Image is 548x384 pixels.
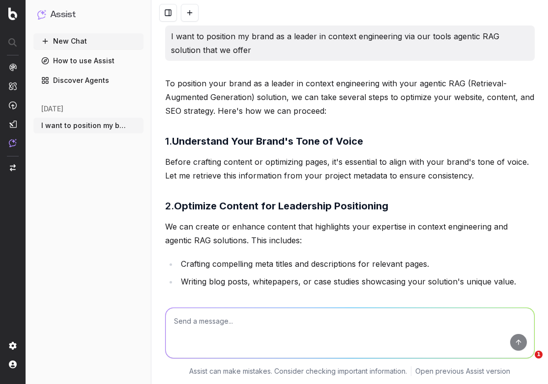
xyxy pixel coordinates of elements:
img: Assist [9,139,17,147]
li: Highlighting use cases, success stories, and technical advantages. [178,292,535,306]
li: Crafting compelling meta titles and descriptions for relevant pages. [178,257,535,271]
p: To position your brand as a leader in context engineering with your agentic RAG (Retrieval-Augmen... [165,77,535,118]
span: I want to position my brand as a leader [41,121,128,130]
p: We can create or enhance content that highlights your expertise in context engineering and agenti... [165,220,535,247]
a: Discover Agents [33,73,144,88]
img: Intelligence [9,82,17,90]
li: Writing blog posts, whitepapers, or case studies showcasing your solution's unique value. [178,275,535,288]
p: Assist can make mistakes. Consider checking important information. [189,366,407,376]
img: Switch project [10,164,16,171]
h3: 2. [165,198,535,214]
p: Before crafting content or optimizing pages, it's essential to align with your brand's tone of vo... [165,155,535,182]
img: Activation [9,101,17,109]
span: 1 [535,351,543,358]
img: Studio [9,120,17,128]
a: How to use Assist [33,53,144,69]
img: Botify logo [8,7,17,20]
button: I want to position my brand as a leader [33,118,144,133]
p: I want to position my brand as a leader in context engineering via our tools agentic RAG solution... [171,29,529,57]
img: Setting [9,342,17,350]
h1: Assist [50,8,76,22]
strong: Understand Your Brand's Tone of Voice [172,135,363,147]
a: Open previous Assist version [415,366,510,376]
img: My account [9,360,17,368]
span: [DATE] [41,104,63,114]
strong: Optimize Content for Leadership Positioning [174,200,388,212]
button: Assist [37,8,140,22]
h3: 1. [165,133,535,149]
img: Assist [37,10,46,19]
img: Analytics [9,63,17,71]
button: New Chat [33,33,144,49]
iframe: Intercom live chat [515,351,538,374]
